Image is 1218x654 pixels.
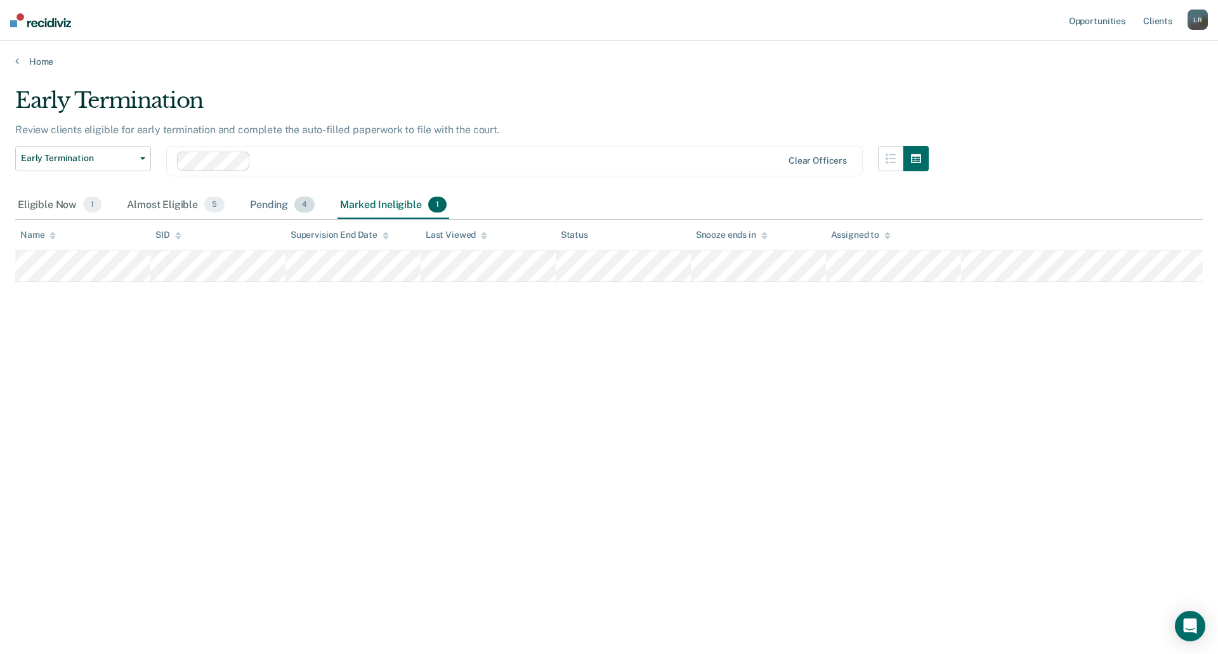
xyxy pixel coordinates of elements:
[15,192,104,219] div: Eligible Now1
[15,56,1203,67] a: Home
[426,230,487,240] div: Last Viewed
[15,146,151,171] button: Early Termination
[247,192,317,219] div: Pending4
[124,192,227,219] div: Almost Eligible5
[789,155,847,166] div: Clear officers
[20,230,56,240] div: Name
[83,197,101,213] span: 1
[15,88,929,124] div: Early Termination
[10,13,71,27] img: Recidiviz
[15,124,500,136] p: Review clients eligible for early termination and complete the auto-filled paperwork to file with...
[155,230,181,240] div: SID
[1175,611,1205,641] div: Open Intercom Messenger
[428,197,447,213] span: 1
[561,230,588,240] div: Status
[831,230,891,240] div: Assigned to
[21,153,135,164] span: Early Termination
[294,197,315,213] span: 4
[1188,10,1208,30] button: LR
[1188,10,1208,30] div: L R
[291,230,389,240] div: Supervision End Date
[696,230,768,240] div: Snooze ends in
[204,197,225,213] span: 5
[337,192,449,219] div: Marked Ineligible1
